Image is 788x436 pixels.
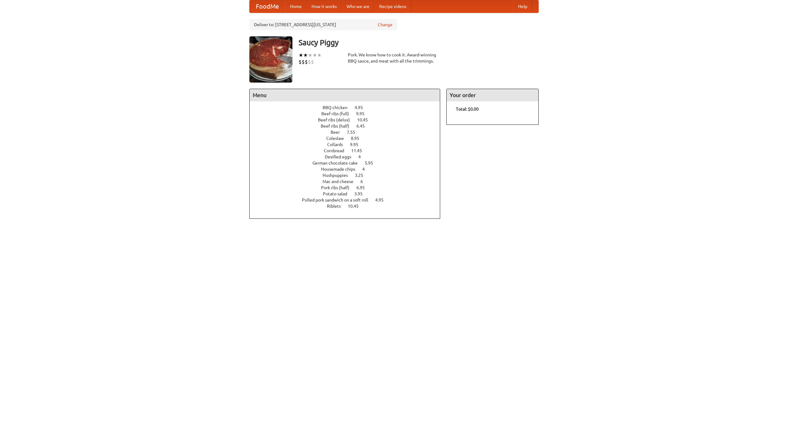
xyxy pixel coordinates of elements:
span: 10.45 [357,117,374,122]
a: Collards 9.95 [327,142,370,147]
h4: Your order [447,89,538,101]
a: Who we are [342,0,374,13]
a: Hushpuppies 3.25 [323,173,375,178]
span: BBQ chicken [323,105,354,110]
a: Home [285,0,307,13]
h3: Saucy Piggy [299,36,539,49]
span: 8.95 [351,136,365,141]
li: $ [308,59,311,65]
b: Total: $0.00 [456,107,479,112]
span: Coleslaw [326,136,350,141]
li: ★ [312,52,317,59]
span: 7.55 [347,130,361,135]
span: 10.45 [348,204,365,209]
a: BBQ chicken 4.95 [323,105,374,110]
span: 4.95 [375,198,390,202]
li: $ [311,59,314,65]
a: Beef ribs (delux) 10.45 [318,117,379,122]
span: Pulled pork sandwich on a soft roll [302,198,374,202]
li: $ [302,59,305,65]
a: Housemade chips 4 [321,167,376,172]
span: Riblets [327,204,347,209]
span: Cornbread [324,148,350,153]
span: 4 [362,167,371,172]
span: Pork ribs (half) [321,185,356,190]
span: 4 [358,154,367,159]
span: Beer [331,130,346,135]
li: ★ [308,52,312,59]
li: ★ [303,52,308,59]
span: Housemade chips [321,167,361,172]
a: Pork ribs (half) 6.95 [321,185,376,190]
span: Devilled eggs [325,154,357,159]
a: Beef ribs (full) 9.95 [321,111,376,116]
a: Beef ribs (half) 6.45 [321,124,376,128]
span: 6.45 [356,124,371,128]
span: Potato salad [323,191,353,196]
h4: Menu [250,89,440,101]
a: German chocolate cake 5.95 [312,161,384,165]
a: FoodMe [250,0,285,13]
a: Pulled pork sandwich on a soft roll 4.95 [302,198,395,202]
div: Pork. We know how to cook it. Award-winning BBQ sauce, and meat with all the trimmings. [348,52,440,64]
a: Potato salad 3.95 [323,191,374,196]
span: Beef ribs (half) [321,124,356,128]
span: 3.95 [354,191,369,196]
span: 9.95 [356,111,371,116]
a: Beer 7.55 [331,130,367,135]
a: How it works [307,0,342,13]
li: $ [305,59,308,65]
span: 11.45 [351,148,368,153]
span: German chocolate cake [312,161,364,165]
a: Change [378,22,392,28]
a: Recipe videos [374,0,411,13]
span: Beef ribs (full) [321,111,355,116]
a: Mac and cheese 6 [323,179,374,184]
span: 3.25 [355,173,369,178]
span: 5.95 [365,161,379,165]
li: ★ [299,52,303,59]
a: Help [513,0,532,13]
span: Collards [327,142,349,147]
span: Beef ribs (delux) [318,117,356,122]
span: Mac and cheese [323,179,360,184]
li: ★ [317,52,322,59]
li: $ [299,59,302,65]
a: Riblets 10.45 [327,204,370,209]
a: Cornbread 11.45 [324,148,373,153]
span: 4.95 [355,105,369,110]
div: Deliver to: [STREET_ADDRESS][US_STATE] [249,19,397,30]
span: 9.95 [350,142,364,147]
span: 6.95 [356,185,371,190]
span: Hushpuppies [323,173,354,178]
img: angular.jpg [249,36,292,83]
span: 6 [360,179,369,184]
a: Coleslaw 8.95 [326,136,371,141]
a: Devilled eggs 4 [325,154,372,159]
